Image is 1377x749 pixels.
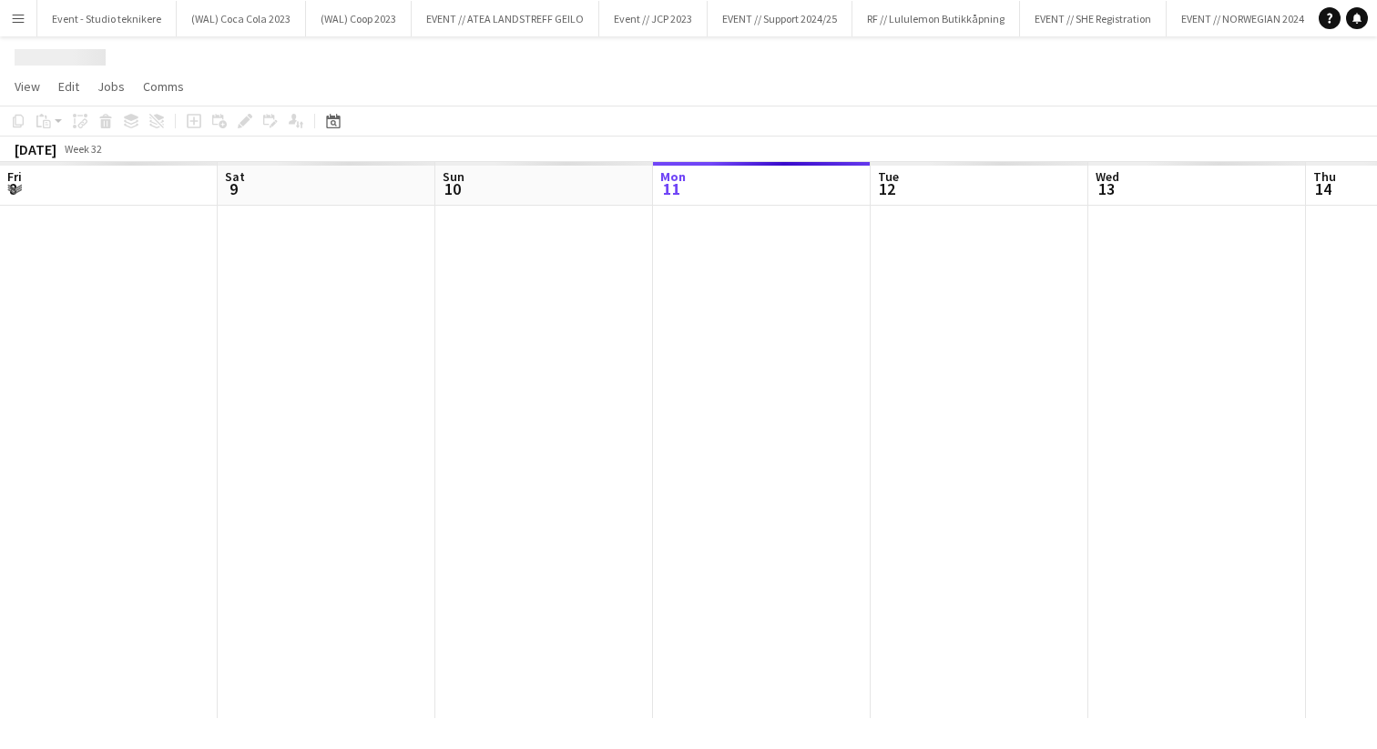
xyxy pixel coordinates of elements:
[90,75,132,98] a: Jobs
[5,178,22,199] span: 8
[306,1,412,36] button: (WAL) Coop 2023
[7,75,47,98] a: View
[7,168,22,185] span: Fri
[660,168,686,185] span: Mon
[1167,1,1320,36] button: EVENT // NORWEGIAN 2024
[136,75,191,98] a: Comms
[15,78,40,95] span: View
[225,168,245,185] span: Sat
[177,1,306,36] button: (WAL) Coca Cola 2023
[412,1,599,36] button: EVENT // ATEA LANDSTREFF GEILO
[878,168,899,185] span: Tue
[1311,178,1336,199] span: 14
[1313,168,1336,185] span: Thu
[1020,1,1167,36] button: EVENT // SHE Registration
[37,1,177,36] button: Event - Studio teknikere
[443,168,464,185] span: Sun
[1096,168,1119,185] span: Wed
[658,178,686,199] span: 11
[15,140,56,158] div: [DATE]
[51,75,87,98] a: Edit
[1093,178,1119,199] span: 13
[875,178,899,199] span: 12
[440,178,464,199] span: 10
[852,1,1020,36] button: RF // Lululemon Butikkåpning
[143,78,184,95] span: Comms
[58,78,79,95] span: Edit
[97,78,125,95] span: Jobs
[708,1,852,36] button: EVENT // Support 2024/25
[599,1,708,36] button: Event // JCP 2023
[222,178,245,199] span: 9
[60,142,106,156] span: Week 32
